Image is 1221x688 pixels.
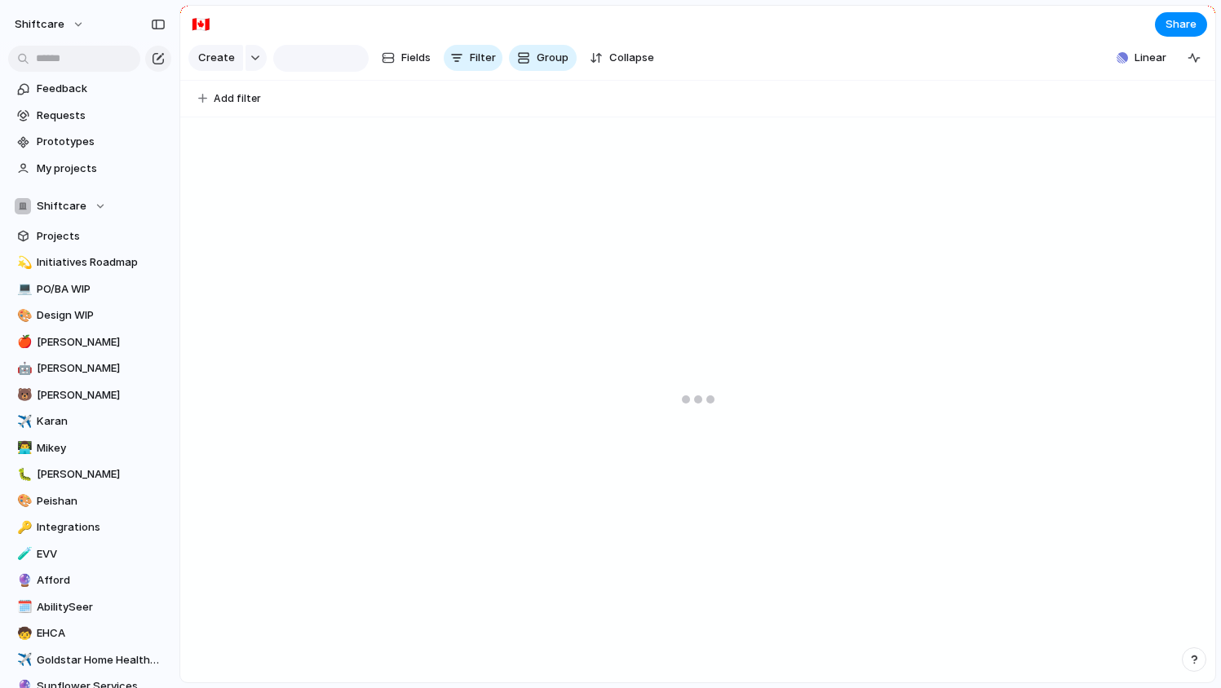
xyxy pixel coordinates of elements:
[188,87,271,110] button: Add filter
[8,568,171,593] a: 🔮Afford
[583,45,661,71] button: Collapse
[8,595,171,620] a: 🗓️AbilitySeer
[37,334,166,351] span: [PERSON_NAME]
[17,545,29,563] div: 🧪
[17,333,29,351] div: 🍎
[37,161,166,177] span: My projects
[8,383,171,408] a: 🐻[PERSON_NAME]
[15,440,31,456] button: 👨‍💻
[1110,46,1173,70] button: Linear
[470,50,496,66] span: Filter
[198,50,235,66] span: Create
[15,334,31,351] button: 🍎
[15,387,31,404] button: 🐻
[37,466,166,483] span: [PERSON_NAME]
[15,599,31,615] button: 🗓️
[8,303,171,328] a: 🎨Design WIP
[37,519,166,536] span: Integrations
[15,572,31,589] button: 🔮
[15,466,31,483] button: 🐛
[37,387,166,404] span: [PERSON_NAME]
[1166,16,1197,33] span: Share
[8,436,171,461] a: 👨‍💻Mikey
[8,409,171,434] div: ✈️Karan
[188,11,214,37] button: 🇨🇦
[8,194,171,218] button: Shiftcare
[8,621,171,646] a: 🧒EHCA
[214,91,261,106] span: Add filter
[37,440,166,456] span: Mikey
[17,571,29,590] div: 🔮
[8,157,171,181] a: My projects
[188,45,243,71] button: Create
[37,546,166,562] span: EVV
[37,81,166,97] span: Feedback
[15,519,31,536] button: 🔑
[37,413,166,430] span: Karan
[8,489,171,514] a: 🎨Peishan
[8,277,171,302] a: 💻PO/BA WIP
[37,493,166,509] span: Peishan
[17,518,29,537] div: 🔑
[15,652,31,668] button: ✈️
[537,50,568,66] span: Group
[8,462,171,487] a: 🐛[PERSON_NAME]
[17,465,29,484] div: 🐛
[37,281,166,298] span: PO/BA WIP
[17,359,29,378] div: 🤖
[1155,12,1207,37] button: Share
[7,11,93,37] button: shiftcare
[17,492,29,510] div: 🎨
[37,360,166,377] span: [PERSON_NAME]
[17,280,29,298] div: 💻
[15,546,31,562] button: 🧪
[37,572,166,589] span: Afford
[17,307,29,325] div: 🎨
[37,228,166,245] span: Projects
[15,307,31,324] button: 🎨
[15,413,31,430] button: ✈️
[37,652,166,668] span: Goldstar Home Healthcare
[37,307,166,324] span: Design WIP
[17,386,29,404] div: 🐻
[15,493,31,509] button: 🎨
[8,250,171,275] a: 💫Initiatives Roadmap
[15,254,31,271] button: 💫
[37,599,166,615] span: AbilitySeer
[8,104,171,128] a: Requests
[37,134,166,150] span: Prototypes
[15,360,31,377] button: 🤖
[17,254,29,272] div: 💫
[37,625,166,642] span: EHCA
[17,624,29,643] div: 🧒
[509,45,577,71] button: Group
[401,50,431,66] span: Fields
[375,45,437,71] button: Fields
[1135,50,1166,66] span: Linear
[8,515,171,540] a: 🔑Integrations
[37,108,166,124] span: Requests
[8,330,171,355] a: 🍎[PERSON_NAME]
[609,50,654,66] span: Collapse
[17,598,29,616] div: 🗓️
[8,77,171,101] a: Feedback
[15,16,64,33] span: shiftcare
[8,648,171,673] a: ✈️Goldstar Home Healthcare
[444,45,502,71] button: Filter
[8,542,171,567] a: 🧪EVV
[8,356,171,381] a: 🤖[PERSON_NAME]
[37,198,86,214] span: Shiftcare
